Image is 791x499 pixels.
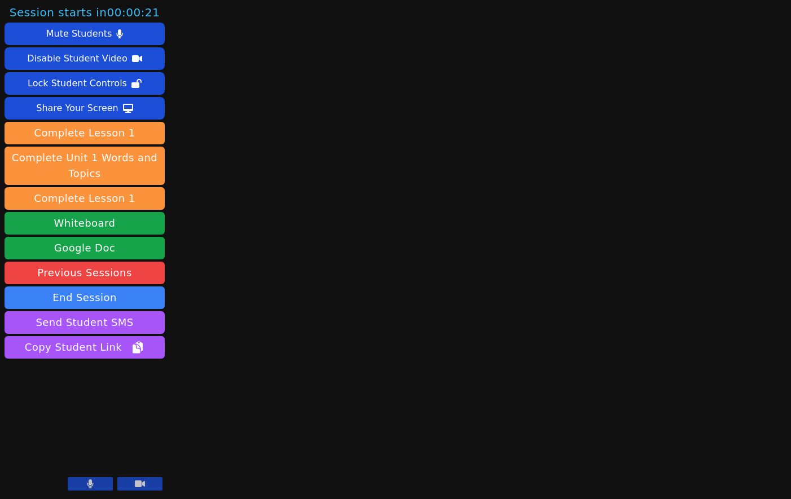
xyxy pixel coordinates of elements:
div: Mute Students [46,25,112,43]
div: Lock Student Controls [28,74,127,92]
span: Session starts in [10,5,160,20]
button: Complete Unit 1 Words and Topics [5,147,165,185]
div: Share Your Screen [36,99,118,117]
a: Previous Sessions [5,262,165,284]
button: Whiteboard [5,212,165,235]
button: Share Your Screen [5,97,165,120]
button: End Session [5,286,165,309]
a: Google Doc [5,237,165,259]
button: Mute Students [5,23,165,45]
span: Copy Student Link [25,339,144,355]
button: Send Student SMS [5,311,165,334]
button: Lock Student Controls [5,72,165,95]
button: Disable Student Video [5,47,165,70]
time: 00:00:21 [107,6,160,19]
button: Complete Lesson 1 [5,187,165,210]
button: Copy Student Link [5,336,165,359]
div: Disable Student Video [27,50,127,68]
button: Complete Lesson 1 [5,122,165,144]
